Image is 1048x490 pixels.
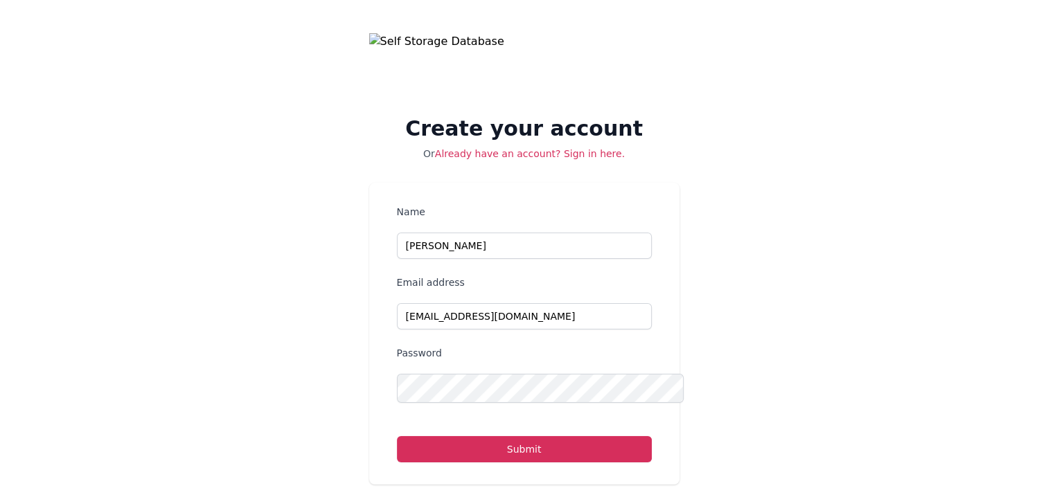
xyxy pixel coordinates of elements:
label: Email address [397,275,652,289]
label: Password [397,346,652,360]
a: Already have an account? Sign in here. [435,148,625,159]
button: Submit [397,436,652,462]
img: Self Storage Database [369,33,680,100]
p: Or [369,147,680,161]
label: Name [397,205,652,219]
h2: Create your account [369,116,680,141]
